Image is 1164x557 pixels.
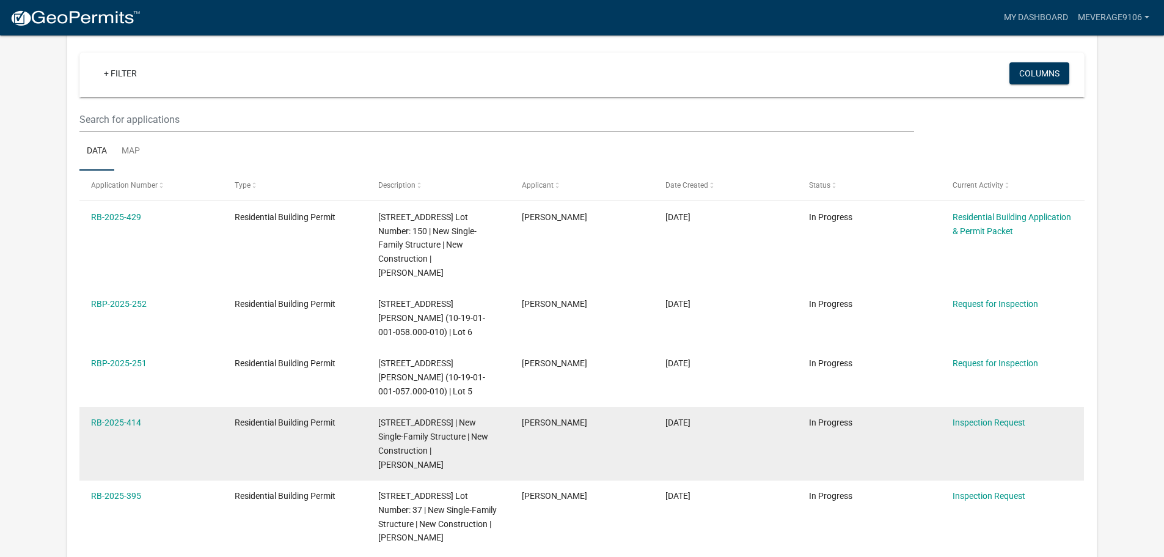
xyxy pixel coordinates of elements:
[235,181,251,190] span: Type
[378,181,415,190] span: Description
[91,212,141,222] a: RB-2025-429
[79,132,114,171] a: Data
[79,107,913,132] input: Search for applications
[953,299,1038,309] a: Request for Inspection
[953,491,1025,501] a: Inspection Request
[522,212,587,222] span: Marijane Everage
[953,212,1071,236] a: Residential Building Application & Permit Packet
[953,181,1003,190] span: Current Activity
[235,299,335,309] span: Residential Building Permit
[235,212,335,222] span: Residential Building Permit
[522,299,587,309] span: Marijane Everage
[235,418,335,427] span: Residential Building Permit
[91,358,147,368] a: RBP-2025-251
[522,181,554,190] span: Applicant
[378,358,485,396] span: 1234 Elizabeth Lane, Jeffersonville, IN 47130 (10-19-01-001-057.000-010) | Lot 5
[665,181,708,190] span: Date Created
[809,181,830,190] span: Status
[665,418,690,427] span: 05/16/2025
[654,171,797,200] datatable-header-cell: Date Created
[378,212,477,278] span: 7133 Independence Way, Charlestown IN 47111 Lot Number: 150 | New Single-Family Structure | New C...
[665,358,690,368] span: 07/01/2025
[114,132,147,171] a: Map
[1073,6,1154,29] a: MEverage9106
[235,491,335,501] span: Residential Building Permit
[1009,62,1069,84] button: Columns
[91,299,147,309] a: RBP-2025-252
[522,418,587,427] span: Marijane Everage
[809,358,852,368] span: In Progress
[367,171,510,200] datatable-header-cell: Description
[999,6,1073,29] a: My Dashboard
[94,62,147,84] a: + Filter
[940,171,1084,200] datatable-header-cell: Current Activity
[223,171,367,200] datatable-header-cell: Type
[522,358,587,368] span: Marijane Everage
[378,491,497,542] span: 8122 Farming Way, Charlestown, IN 47111 Lot Number: 37 | New Single-Family Structure | New Constr...
[91,418,141,427] a: RB-2025-414
[797,171,940,200] datatable-header-cell: Status
[665,212,690,222] span: 07/08/2025
[665,491,690,501] span: 03/24/2025
[809,212,852,222] span: In Progress
[378,418,488,469] span: 8123 FARMING WAY Lot Number: 54 | New Single-Family Structure | New Construction | Marijane Everage
[809,299,852,309] span: In Progress
[79,171,223,200] datatable-header-cell: Application Number
[510,171,654,200] datatable-header-cell: Applicant
[378,299,485,337] span: 1236 Elizabeth Lane, Jeffersonville, IN 47130 (10-19-01-001-058.000-010) | Lot 6
[953,418,1025,427] a: Inspection Request
[91,491,141,501] a: RB-2025-395
[809,491,852,501] span: In Progress
[809,418,852,427] span: In Progress
[953,358,1038,368] a: Request for Inspection
[522,491,587,501] span: Marijane Everage
[665,299,690,309] span: 07/01/2025
[91,181,158,190] span: Application Number
[235,358,335,368] span: Residential Building Permit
